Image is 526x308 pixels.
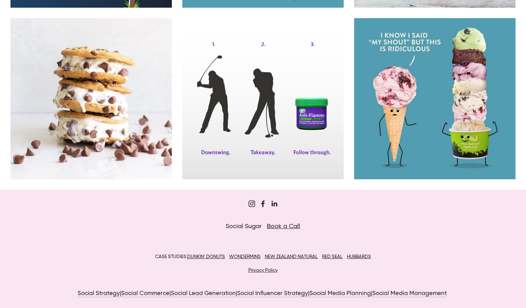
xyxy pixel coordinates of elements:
img: NZ+Golf+Open_v2.jpg [182,18,344,180]
p: | | | | | [66,289,460,298]
a: HUBBARDS [347,254,371,259]
a: Sugar Digi [260,200,266,207]
a: Privacy Policy [248,268,278,273]
a: WONDERMINS [229,254,261,259]
a: DUNKIN’ DONUTS [187,254,225,259]
img: Screen Shot 2018-02-27 at 3.00.18 pm.png [354,18,516,180]
a: Social Strategy [78,291,120,297]
span: Social Sugar [226,223,262,230]
img: Screen Shot 2018-02-27 at 3.00.04 pm.png [10,18,172,180]
a: Jordan Eley [271,200,278,207]
a: Social Influencer Strategy [237,291,308,297]
p: CASE STUDIES: [66,253,460,262]
a: Sugar&Partners [248,200,255,207]
a: NEW ZEALAND NATURAL [265,254,318,259]
a: Social Media Management [372,291,447,297]
a: Social Lead Generation [171,291,236,297]
a: Social Commerce [121,291,169,297]
a: Book a Call [267,223,300,230]
a: RED SEAL [322,254,343,259]
a: Social Media Planning [309,291,371,297]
